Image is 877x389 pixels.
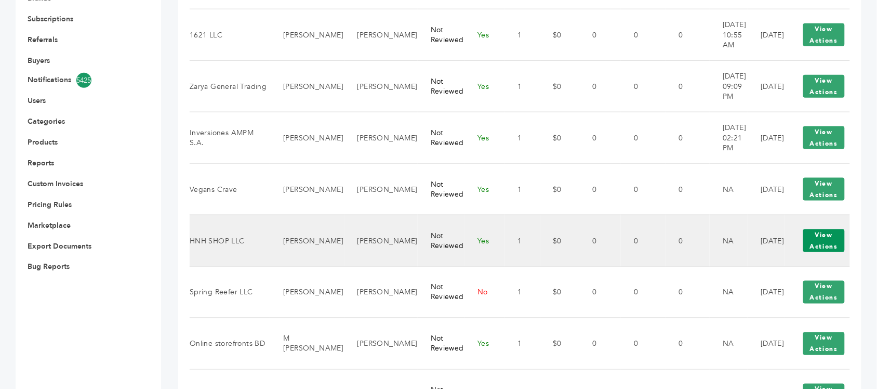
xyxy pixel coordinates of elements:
[710,267,748,318] td: NA
[803,332,845,355] button: View Actions
[666,318,710,370] td: 0
[28,179,83,189] a: Custom Invoices
[28,14,73,24] a: Subscriptions
[505,318,540,370] td: 1
[76,73,91,88] span: 5425
[28,158,54,168] a: Reports
[28,116,65,126] a: Categories
[28,137,58,147] a: Products
[270,164,344,215] td: [PERSON_NAME]
[344,215,418,267] td: [PERSON_NAME]
[270,215,344,267] td: [PERSON_NAME]
[270,9,344,61] td: [PERSON_NAME]
[579,164,621,215] td: 0
[190,61,270,112] td: Zarya General Trading
[28,200,72,210] a: Pricing Rules
[579,215,621,267] td: 0
[464,112,504,164] td: Yes
[540,112,580,164] td: $0
[28,96,46,106] a: Users
[418,61,464,112] td: Not Reviewed
[418,215,464,267] td: Not Reviewed
[270,267,344,318] td: [PERSON_NAME]
[803,126,845,149] button: View Actions
[666,61,710,112] td: 0
[344,112,418,164] td: [PERSON_NAME]
[418,164,464,215] td: Not Reviewed
[464,318,504,370] td: Yes
[344,61,418,112] td: [PERSON_NAME]
[803,178,845,201] button: View Actions
[666,164,710,215] td: 0
[28,73,134,88] a: Notifications5425
[505,164,540,215] td: 1
[666,112,710,164] td: 0
[505,267,540,318] td: 1
[540,215,580,267] td: $0
[621,9,666,61] td: 0
[28,262,70,272] a: Bug Reports
[710,112,748,164] td: [DATE] 02:21 PM
[190,215,270,267] td: HNH SHOP LLC
[621,61,666,112] td: 0
[418,112,464,164] td: Not Reviewed
[464,9,504,61] td: Yes
[418,267,464,318] td: Not Reviewed
[748,9,785,61] td: [DATE]
[344,9,418,61] td: [PERSON_NAME]
[190,318,270,370] td: Online storefronts BD
[344,267,418,318] td: [PERSON_NAME]
[748,61,785,112] td: [DATE]
[270,318,344,370] td: M [PERSON_NAME]
[464,61,504,112] td: Yes
[666,9,710,61] td: 0
[418,318,464,370] td: Not Reviewed
[579,318,621,370] td: 0
[190,9,270,61] td: 1621 LLC
[621,267,666,318] td: 0
[505,112,540,164] td: 1
[418,9,464,61] td: Not Reviewed
[579,61,621,112] td: 0
[505,215,540,267] td: 1
[748,112,785,164] td: [DATE]
[748,318,785,370] td: [DATE]
[579,9,621,61] td: 0
[270,61,344,112] td: [PERSON_NAME]
[666,267,710,318] td: 0
[710,215,748,267] td: NA
[28,241,91,251] a: Export Documents
[464,164,504,215] td: Yes
[748,267,785,318] td: [DATE]
[28,35,58,45] a: Referrals
[344,318,418,370] td: [PERSON_NAME]
[540,318,580,370] td: $0
[190,267,270,318] td: Spring Reefer LLC
[803,75,845,98] button: View Actions
[505,61,540,112] td: 1
[464,267,504,318] td: No
[803,23,845,46] button: View Actions
[710,9,748,61] td: [DATE] 10:55 AM
[710,318,748,370] td: NA
[803,229,845,252] button: View Actions
[464,215,504,267] td: Yes
[579,267,621,318] td: 0
[190,164,270,215] td: Vegans Crave
[748,215,785,267] td: [DATE]
[28,221,71,230] a: Marketplace
[748,164,785,215] td: [DATE]
[579,112,621,164] td: 0
[540,61,580,112] td: $0
[540,9,580,61] td: $0
[710,61,748,112] td: [DATE] 09:09 PM
[505,9,540,61] td: 1
[621,112,666,164] td: 0
[621,164,666,215] td: 0
[190,112,270,164] td: Inversiones AMPM S.A.
[803,281,845,304] button: View Actions
[621,318,666,370] td: 0
[540,164,580,215] td: $0
[666,215,710,267] td: 0
[710,164,748,215] td: NA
